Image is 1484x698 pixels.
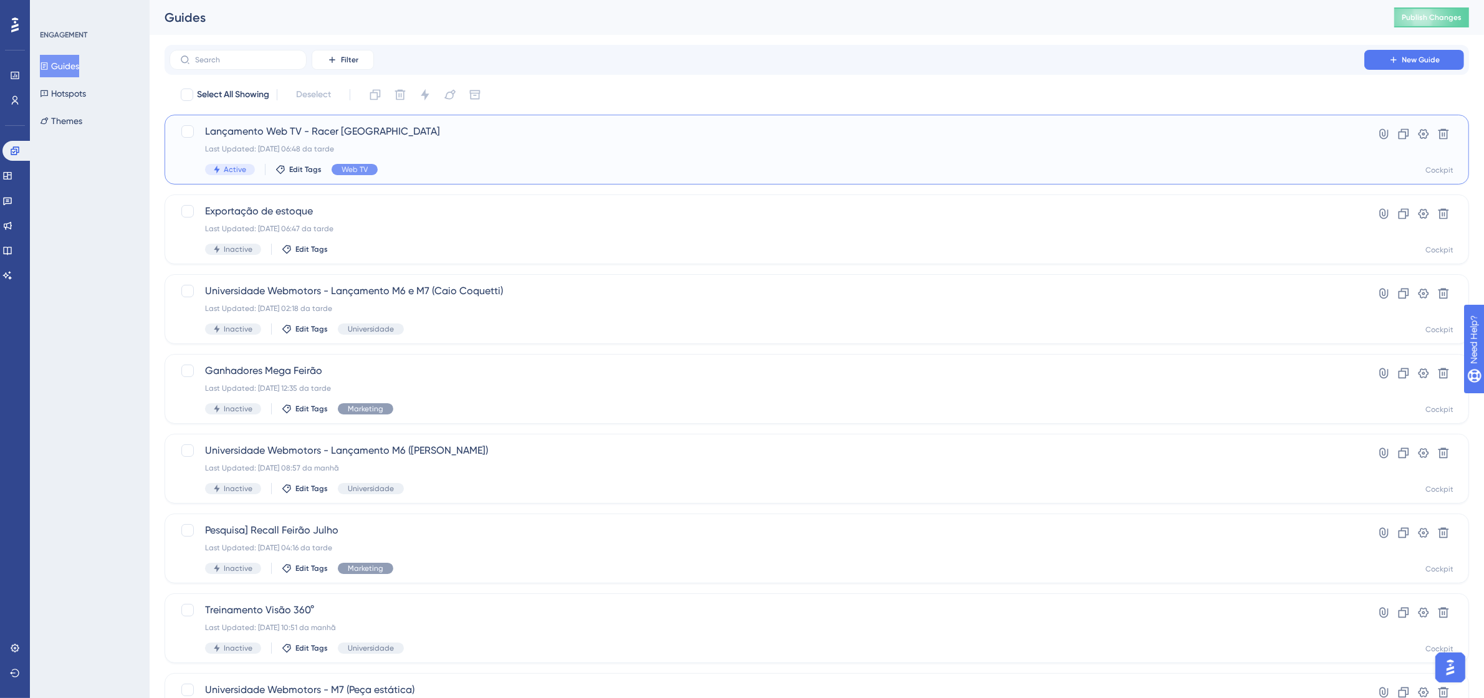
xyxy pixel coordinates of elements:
div: Cockpit [1425,165,1453,175]
button: Guides [40,55,79,77]
span: Universidade [348,484,394,494]
div: Last Updated: [DATE] 06:48 da tarde [205,144,1329,154]
span: Publish Changes [1402,12,1462,22]
span: Universidade Webmotors - Lançamento M6 ([PERSON_NAME]) [205,443,1329,458]
button: Filter [312,50,374,70]
span: Select All Showing [197,87,269,102]
div: Cockpit [1425,325,1453,335]
div: Cockpit [1425,484,1453,494]
span: Inactive [224,404,252,414]
button: Edit Tags [282,643,328,653]
div: ENGAGEMENT [40,30,87,40]
span: Ganhadores Mega Feirão [205,363,1329,378]
div: Cockpit [1425,245,1453,255]
button: Themes [40,110,82,132]
span: Edit Tags [295,484,328,494]
span: Treinamento Visão 360° [205,603,1329,618]
div: Last Updated: [DATE] 12:35 da tarde [205,383,1329,393]
div: Cockpit [1425,564,1453,574]
span: Edit Tags [295,563,328,573]
span: New Guide [1402,55,1440,65]
span: Filter [341,55,358,65]
button: New Guide [1364,50,1464,70]
span: Lançamento Web TV - Racer [GEOGRAPHIC_DATA] [205,124,1329,139]
div: Cockpit [1425,404,1453,414]
span: Deselect [296,87,331,102]
span: Web TV [342,165,368,174]
div: Last Updated: [DATE] 04:16 da tarde [205,543,1329,553]
span: Edit Tags [295,404,328,414]
span: Need Help? [29,3,78,18]
span: Universidade [348,643,394,653]
div: Guides [165,9,1363,26]
span: Marketing [348,563,383,573]
span: Pesquisa] Recall Feirão Julho [205,523,1329,538]
span: Inactive [224,643,252,653]
button: Edit Tags [282,244,328,254]
button: Edit Tags [282,324,328,334]
div: Cockpit [1425,644,1453,654]
div: Last Updated: [DATE] 10:51 da manhã [205,623,1329,633]
span: Active [224,165,246,174]
div: Last Updated: [DATE] 06:47 da tarde [205,224,1329,234]
span: Exportação de estoque [205,204,1329,219]
span: Marketing [348,404,383,414]
span: Edit Tags [295,643,328,653]
span: Inactive [224,244,252,254]
iframe: UserGuiding AI Assistant Launcher [1432,649,1469,686]
span: Edit Tags [289,165,322,174]
button: Edit Tags [282,404,328,414]
button: Edit Tags [275,165,322,174]
span: Universidade [348,324,394,334]
input: Search [195,55,296,64]
button: Publish Changes [1394,7,1469,27]
span: Edit Tags [295,244,328,254]
div: Last Updated: [DATE] 02:18 da tarde [205,304,1329,313]
button: Hotspots [40,82,86,105]
div: Last Updated: [DATE] 08:57 da manhã [205,463,1329,473]
span: Inactive [224,484,252,494]
button: Deselect [285,84,342,106]
span: Inactive [224,563,252,573]
span: Edit Tags [295,324,328,334]
span: Universidade Webmotors - Lançamento M6 e M7 (Caio Coquetti) [205,284,1329,299]
button: Edit Tags [282,563,328,573]
span: Inactive [224,324,252,334]
button: Edit Tags [282,484,328,494]
span: Universidade Webmotors - M7 (Peça estática) [205,682,1329,697]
